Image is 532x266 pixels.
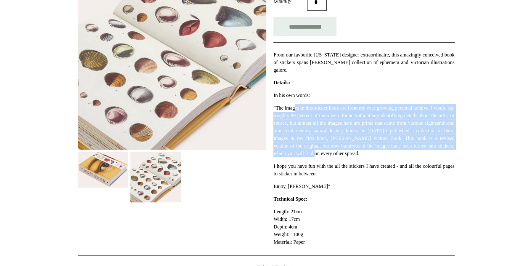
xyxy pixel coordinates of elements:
[273,196,307,202] strong: Technical Spec:
[273,208,454,246] p: Length: 21cm Width: 17cm Depth: 4cm Weight: 1100g Material: Paper
[273,80,290,86] strong: Details:
[273,91,454,99] p: In his own words:
[130,152,181,202] img: John Derian Sticker Book
[273,52,454,73] span: From our favourite [US_STATE] designer extraordinaire, this amazingly conceived book of stickers ...
[273,162,454,177] p: I hope you have fun with the all the stickers I have created - and all the colourful pages to sti...
[273,104,454,157] p: "The images in this sticker book are from my ever-growing personal archive. I would say roughly 8...
[273,183,454,190] p: Enjoy, [PERSON_NAME]"
[78,152,128,188] img: John Derian Sticker Book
